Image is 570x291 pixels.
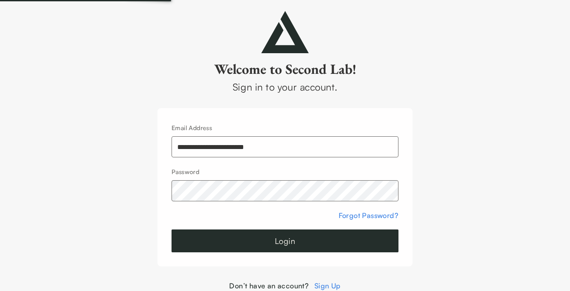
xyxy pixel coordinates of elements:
[172,229,398,252] button: Login
[157,280,413,291] div: Don’t have an account?
[314,281,341,290] a: Sign Up
[157,80,413,94] div: Sign in to your account.
[157,60,413,78] h2: Welcome to Second Lab!
[172,124,212,131] label: Email Address
[261,11,309,53] img: secondlab-logo
[339,211,398,220] a: Forgot Password?
[172,168,199,175] label: Password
